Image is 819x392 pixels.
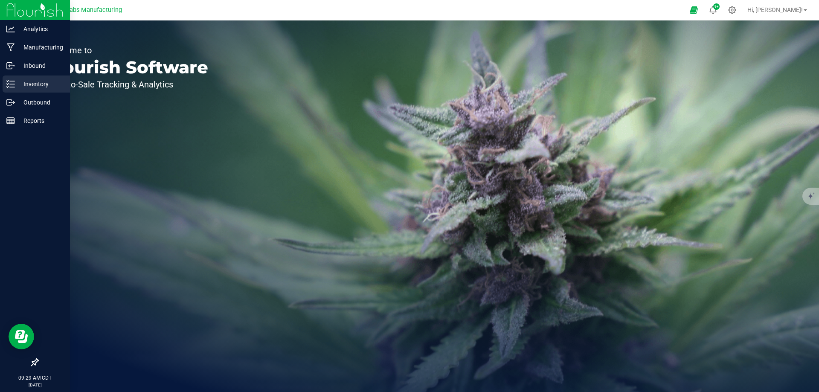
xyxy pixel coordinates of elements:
[714,5,718,9] span: 9+
[15,42,66,52] p: Manufacturing
[15,116,66,126] p: Reports
[684,2,703,18] span: Open Ecommerce Menu
[15,79,66,89] p: Inventory
[747,6,803,13] span: Hi, [PERSON_NAME]!
[46,46,208,55] p: Welcome to
[4,382,66,388] p: [DATE]
[15,24,66,34] p: Analytics
[4,374,66,382] p: 09:29 AM CDT
[727,6,738,14] div: Manage settings
[15,97,66,107] p: Outbound
[6,25,15,33] inline-svg: Analytics
[52,6,122,14] span: Teal Labs Manufacturing
[6,80,15,88] inline-svg: Inventory
[9,324,34,349] iframe: Resource center
[46,59,208,76] p: Flourish Software
[6,43,15,52] inline-svg: Manufacturing
[46,80,208,89] p: Seed-to-Sale Tracking & Analytics
[6,98,15,107] inline-svg: Outbound
[15,61,66,71] p: Inbound
[6,61,15,70] inline-svg: Inbound
[6,116,15,125] inline-svg: Reports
